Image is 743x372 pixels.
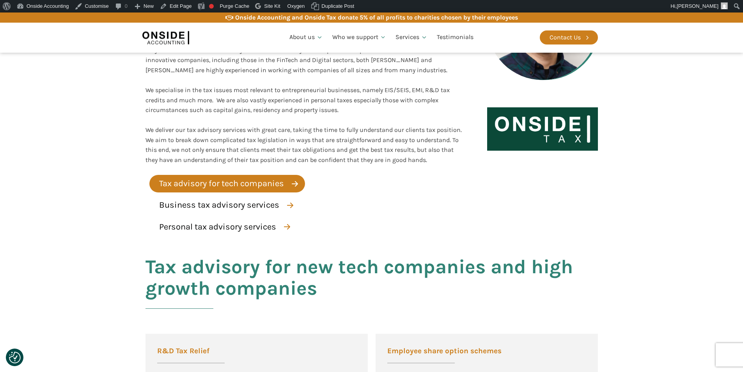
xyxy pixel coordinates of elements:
[209,4,214,9] div: Focus keyphrase not set
[387,347,502,355] span: Employee share option schemes
[149,218,297,236] a: Personal tax advisory services
[677,3,718,9] span: [PERSON_NAME]
[9,352,21,363] img: Revisit consent button
[235,12,518,23] div: Onside Accounting and Onside Tax donate 5% of all profits to charities chosen by their employees
[328,24,391,51] a: Who we support
[432,24,478,51] a: Testimonials
[157,347,225,355] span: R&D Tax Relief
[159,220,276,234] div: Personal tax advisory services
[550,32,581,43] div: Contact Us
[145,256,598,318] h2: Tax advisory for new tech companies and high growth companies
[540,30,598,44] a: Contact Us
[9,352,21,363] button: Consent Preferences
[145,86,450,114] span: We specialise in the tax issues most relevant to entrepreneurial businesses, namely EIS/SEIS, EMI...
[159,177,284,190] div: Tax advisory for tech companies
[264,3,280,9] span: Site Kit
[145,16,459,74] span: , a Chartered Tax Advisor (CTA) and former Head of Tax at Onside Accounting, and [PERSON_NAME]’s ...
[145,126,462,164] span: We deliver our tax advisory services with great care, taking the time to fully understand our cli...
[285,24,328,51] a: About us
[391,24,432,51] a: Services
[142,28,189,46] img: Onside Accounting
[149,175,305,192] a: Tax advisory for tech companies
[149,196,300,214] a: Business tax advisory services
[159,198,279,212] div: Business tax advisory services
